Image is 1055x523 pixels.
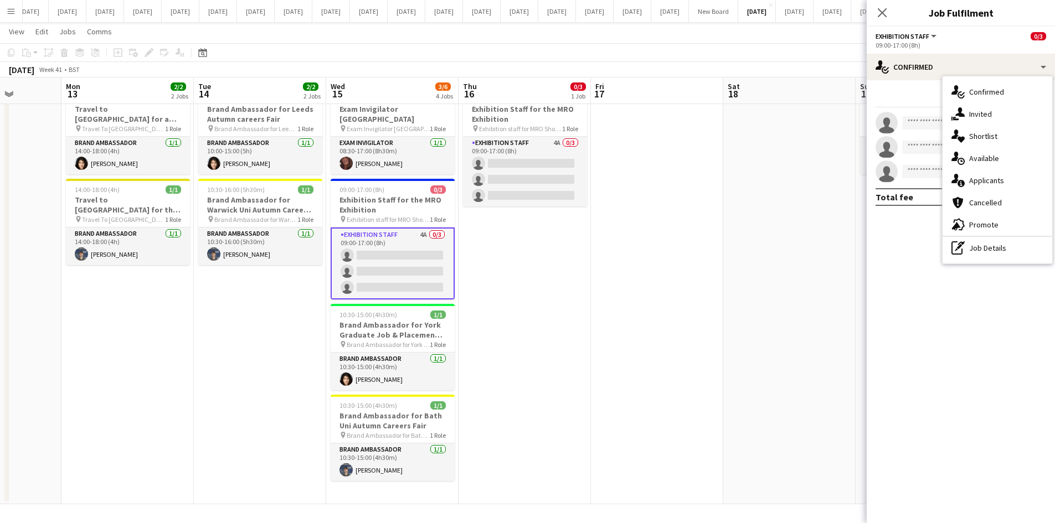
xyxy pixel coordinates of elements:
[347,125,430,133] span: Exam Invigilator [GEOGRAPHIC_DATA]
[55,24,80,39] a: Jobs
[867,6,1055,20] h3: Job Fulfilment
[82,125,165,133] span: Travel To [GEOGRAPHIC_DATA] for Recruitment fair
[198,137,322,174] app-card-role: Brand Ambassador1/110:00-15:00 (5h)[PERSON_NAME]
[876,191,913,203] div: Total fee
[297,125,313,133] span: 1 Role
[463,104,587,124] h3: Exhibition Staff for the MRO Exhibition
[66,137,190,174] app-card-role: Brand Ambassador1/114:00-18:00 (4h)[PERSON_NAME]
[66,195,190,215] h3: Travel to [GEOGRAPHIC_DATA] for the Autumn Careers fair on [DATE]
[463,81,477,91] span: Thu
[331,395,455,481] app-job-card: 10:30-15:00 (4h30m)1/1Brand Ambassador for Bath Uni Autumn Careers Fair Brand Ambassador for Bath...
[570,82,586,91] span: 0/3
[463,88,587,206] div: 09:00-17:00 (8h)0/3Exhibition Staff for the MRO Exhibition Exhibition staff for MRO Show at excel...
[331,227,455,299] app-card-role: Exhibition Staff4A0/309:00-17:00 (8h)
[435,82,451,91] span: 3/6
[303,82,318,91] span: 2/2
[66,88,190,174] app-job-card: 14:00-18:00 (4h)1/1Travel to [GEOGRAPHIC_DATA] for a recruitment fair Travel To [GEOGRAPHIC_DATA]...
[35,27,48,37] span: Edit
[86,1,124,22] button: [DATE]
[814,1,851,22] button: [DATE]
[124,1,162,22] button: [DATE]
[943,237,1052,259] div: Job Details
[303,92,321,100] div: 2 Jobs
[331,88,455,174] app-job-card: 08:30-17:00 (8h30m)1/1Exam Invigilator [GEOGRAPHIC_DATA] Exam Invigilator [GEOGRAPHIC_DATA]1 Role...
[198,179,322,265] app-job-card: 10:30-16:00 (5h30m)1/1Brand Ambassador for Warwick Uni Autumn Careers Fair Brand Ambassador for W...
[87,27,112,37] span: Comms
[562,125,578,133] span: 1 Role
[461,87,477,100] span: 16
[214,215,297,224] span: Brand Ambassador for Warwick Uni Autumn Careers Fair
[331,411,455,431] h3: Brand Ambassador for Bath Uni Autumn Careers Fair
[331,353,455,390] app-card-role: Brand Ambassador1/110:30-15:00 (4h30m)[PERSON_NAME]
[31,24,53,39] a: Edit
[275,1,312,22] button: [DATE]
[860,137,984,174] app-card-role: Brand Ambassador1/119:30-22:00 (2h30m)[PERSON_NAME]
[331,179,455,299] app-job-card: 09:00-17:00 (8h)0/3Exhibition Staff for the MRO Exhibition Exhibition staff for MRO Show at excel...
[651,1,689,22] button: [DATE]
[339,401,397,410] span: 10:30-15:00 (4h30m)
[969,198,1002,208] span: Cancelled
[198,195,322,215] h3: Brand Ambassador for Warwick Uni Autumn Careers Fair
[969,220,999,230] span: Promote
[576,1,614,22] button: [DATE]
[1031,32,1046,40] span: 0/3
[171,82,186,91] span: 2/2
[858,87,873,100] span: 19
[331,443,455,481] app-card-role: Brand Ambassador1/110:30-15:00 (4h30m)[PERSON_NAME]
[738,1,776,22] button: [DATE]
[198,88,322,174] div: 10:00-15:00 (5h)1/1Brand Ambassador for Leeds Autumn careers Fair Brand Ambassador for Leeds Autu...
[331,195,455,215] h3: Exhibition Staff for the MRO Exhibition
[331,320,455,340] h3: Brand Ambassador for York Graduate Job & Placement Fair
[860,104,984,124] h3: Travel To [GEOGRAPHIC_DATA] for the Engineering Science and Technology Fair
[347,340,430,349] span: Brand Ambassador for York Graduate Job & Placement Fair fair
[430,310,446,319] span: 1/1
[430,340,446,349] span: 1 Role
[436,92,453,100] div: 4 Jobs
[350,1,388,22] button: [DATE]
[501,1,538,22] button: [DATE]
[83,24,116,39] a: Comms
[430,125,446,133] span: 1 Role
[347,431,430,439] span: Brand Ambassador for Bath Uni Autumn Careers Fair
[37,65,64,74] span: Week 41
[237,1,275,22] button: [DATE]
[339,185,384,194] span: 09:00-17:00 (8h)
[198,104,322,124] h3: Brand Ambassador for Leeds Autumn careers Fair
[66,227,190,265] app-card-role: Brand Ambassador1/114:00-18:00 (4h)[PERSON_NAME]
[331,304,455,390] app-job-card: 10:30-15:00 (4h30m)1/1Brand Ambassador for York Graduate Job & Placement Fair Brand Ambassador fo...
[66,179,190,265] div: 14:00-18:00 (4h)1/1Travel to [GEOGRAPHIC_DATA] for the Autumn Careers fair on [DATE] Travel To [G...
[689,1,738,22] button: New Board
[728,81,740,91] span: Sat
[199,1,237,22] button: [DATE]
[726,87,740,100] span: 18
[595,81,604,91] span: Fri
[11,1,49,22] button: [DATE]
[339,310,397,319] span: 10:30-15:00 (4h30m)
[331,104,455,124] h3: Exam Invigilator [GEOGRAPHIC_DATA]
[64,87,80,100] span: 13
[463,137,587,206] app-card-role: Exhibition Staff4A0/309:00-17:00 (8h)
[207,185,265,194] span: 10:30-16:00 (5h30m)
[331,81,345,91] span: Wed
[166,185,181,194] span: 1/1
[198,227,322,265] app-card-role: Brand Ambassador1/110:30-16:00 (5h30m)[PERSON_NAME]
[69,65,80,74] div: BST
[9,64,34,75] div: [DATE]
[162,1,199,22] button: [DATE]
[425,1,463,22] button: [DATE]
[331,137,455,174] app-card-role: Exam Invigilator1/108:30-17:00 (8h30m)[PERSON_NAME]
[851,1,889,22] button: [DATE]
[165,215,181,224] span: 1 Role
[297,215,313,224] span: 1 Role
[876,41,1046,49] div: 09:00-17:00 (8h)
[171,92,188,100] div: 2 Jobs
[214,125,297,133] span: Brand Ambassador for Leeds Autumn Careers fair
[876,32,929,40] span: Exhibition Staff
[876,32,938,40] button: Exhibition Staff
[614,1,651,22] button: [DATE]
[49,1,86,22] button: [DATE]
